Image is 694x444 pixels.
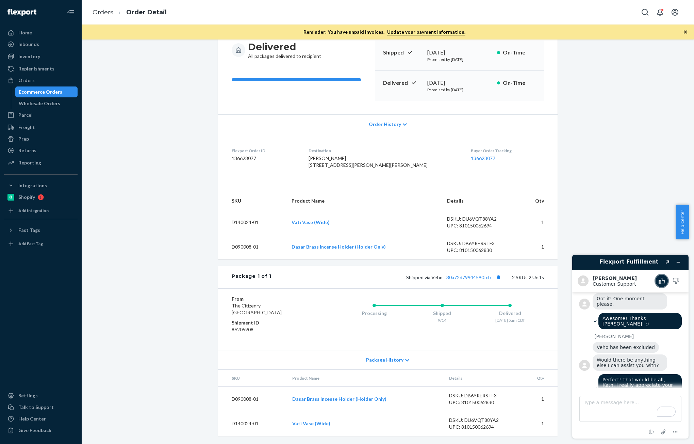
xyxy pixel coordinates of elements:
[232,273,271,282] div: Package 1 of 1
[516,235,558,259] td: 1
[449,399,513,406] div: UPC: 810150062830
[518,387,558,412] td: 1
[4,192,78,203] a: Shopify
[271,273,544,282] div: 2 SKUs 2 Units
[87,2,172,22] ol: breadcrumbs
[232,148,298,154] dt: Flexport Order ID
[287,370,444,387] th: Product Name
[4,133,78,144] a: Prep
[18,427,51,434] div: Give Feedback
[4,145,78,156] a: Returns
[4,75,78,86] a: Orders
[4,63,78,74] a: Replenishments
[126,9,167,16] a: Order Detail
[18,77,35,84] div: Orders
[4,51,78,62] a: Inventory
[15,86,78,97] a: Ecommerce Orders
[309,148,460,154] dt: Destination
[567,249,694,444] iframe: To enrich screen reader interactions, please activate Accessibility in Grammarly extension settings
[232,319,313,326] dt: Shipment ID
[427,87,492,93] p: Promised by [DATE]
[494,273,502,282] button: Copy tracking number
[232,326,313,333] dd: 86205908
[15,98,78,109] a: Wholesale Orders
[653,5,667,19] button: Open notifications
[449,424,513,430] div: UPC: 810150062694
[4,390,78,401] a: Settings
[668,5,682,19] button: Open account menu
[303,29,465,35] p: Reminder: You have unpaid invoices.
[516,210,558,235] td: 1
[292,396,386,402] a: Dasar Brass Incense Holder (Holder Only)
[447,216,511,222] div: DSKU: DU6VQT88YA2
[383,49,422,57] p: Shipped
[232,296,313,302] dt: From
[4,225,78,236] button: Fast Tags
[369,121,401,128] span: Order History
[676,205,689,239] button: Help Center
[387,29,465,35] a: Update your payment information.
[406,274,502,280] span: Shipped via Veho
[18,53,40,60] div: Inventory
[218,411,287,436] td: D140024-01
[18,415,46,422] div: Help Center
[340,310,408,317] div: Processing
[446,274,491,280] a: 30a72d79944590fcb
[286,192,442,210] th: Product Name
[292,421,330,426] a: Vati Vase (Wide)
[232,155,298,162] dd: 136623077
[18,147,36,154] div: Returns
[18,136,29,142] div: Prep
[18,159,41,166] div: Reporting
[218,192,286,210] th: SKU
[4,205,78,216] a: Add Integration
[4,157,78,168] a: Reporting
[427,57,492,62] p: Promised by [DATE]
[447,240,511,247] div: DSKU: DB6YRERSTF3
[4,180,78,191] button: Integrations
[449,417,513,424] div: DSKU: DU6VQT88YA2
[408,310,476,317] div: Shipped
[408,317,476,323] div: 9/14
[4,39,78,50] a: Inbounds
[4,238,78,249] a: Add Fast Tag
[18,29,32,36] div: Home
[18,227,40,234] div: Fast Tags
[64,5,78,19] button: Close Navigation
[4,425,78,436] button: Give Feedback
[15,5,29,11] span: Chat
[18,41,39,48] div: Inbounds
[18,65,54,72] div: Replenishments
[248,41,321,60] div: All packages delivered to recipient
[383,79,422,87] p: Delivered
[248,41,321,53] h3: Delivered
[471,148,544,154] dt: Buyer Order Tracking
[442,192,516,210] th: Details
[218,210,286,235] td: D140024-01
[518,370,558,387] th: Qty
[218,370,287,387] th: SKU
[218,387,287,412] td: D090008-01
[4,413,78,424] a: Help Center
[93,9,113,16] a: Orders
[447,222,511,229] div: UPC: 810150062694
[366,356,403,363] span: Package History
[18,112,33,118] div: Parcel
